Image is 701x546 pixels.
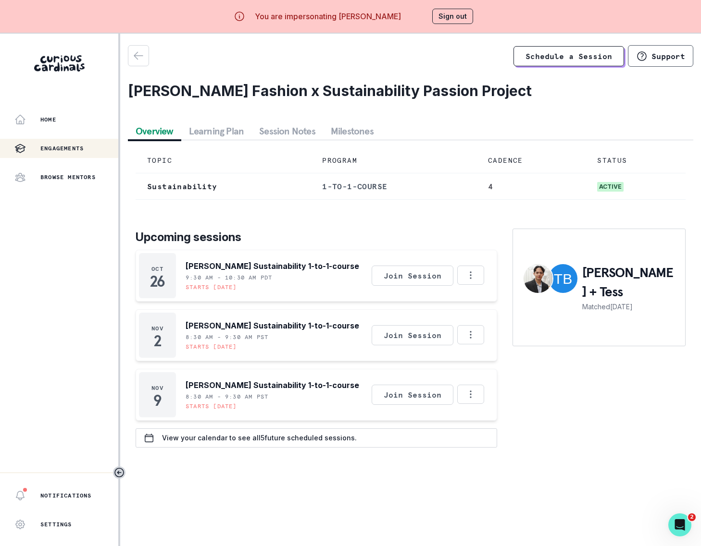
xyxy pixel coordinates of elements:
[186,274,272,281] p: 9:30 AM - 10:30 AM PDT
[186,379,359,391] p: [PERSON_NAME] Sustainability 1-to-1-course
[136,173,311,200] td: Sustainability
[476,148,586,173] td: CADENCE
[34,55,85,72] img: Curious Cardinals Logo
[186,320,359,331] p: [PERSON_NAME] Sustainability 1-to-1-course
[128,82,693,99] h2: [PERSON_NAME] Fashion x Sustainability Passion Project
[186,393,268,400] p: 8:30 AM - 9:30 AM PST
[513,46,624,66] a: Schedule a Session
[113,466,125,479] button: Toggle sidebar
[457,385,484,404] button: Options
[432,9,473,24] button: Sign out
[372,385,453,405] button: Join Session
[597,182,624,192] span: active
[255,11,401,22] p: You are impersonating [PERSON_NAME]
[186,283,237,291] p: Starts [DATE]
[151,265,163,273] p: Oct
[476,173,586,200] td: 4
[186,333,268,341] p: 8:30 AM - 9:30 AM PST
[586,148,686,173] td: STATUS
[151,325,163,332] p: Nov
[524,264,552,293] img: Adam Senzon
[136,148,311,173] td: TOPIC
[186,402,237,410] p: Starts [DATE]
[162,434,357,442] p: View your calendar to see all 5 future scheduled sessions.
[128,122,181,140] button: Overview
[372,325,453,345] button: Join Session
[668,513,691,536] iframe: Intercom live chat
[582,302,676,312] p: Matched [DATE]
[40,173,96,181] p: Browse Mentors
[372,266,453,286] button: Join Session
[457,325,484,344] button: Options
[151,384,163,392] p: Nov
[457,266,484,285] button: Options
[549,264,577,293] img: Tess Barker
[311,173,476,200] td: 1-to-1-course
[688,513,696,521] span: 2
[136,229,497,246] p: Upcoming sessions
[40,116,56,123] p: Home
[251,122,323,140] button: Session Notes
[150,277,165,286] p: 26
[651,51,685,61] p: Support
[186,260,359,272] p: [PERSON_NAME] Sustainability 1-to-1-course
[153,396,162,405] p: 9
[311,148,476,173] td: PROGRAM
[40,492,92,499] p: Notifications
[582,263,676,302] p: [PERSON_NAME] + Tess
[323,122,381,140] button: Milestones
[628,45,693,67] button: Support
[40,145,84,152] p: Engagements
[181,122,252,140] button: Learning Plan
[186,343,237,351] p: Starts [DATE]
[40,521,72,528] p: Settings
[154,336,161,346] p: 2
